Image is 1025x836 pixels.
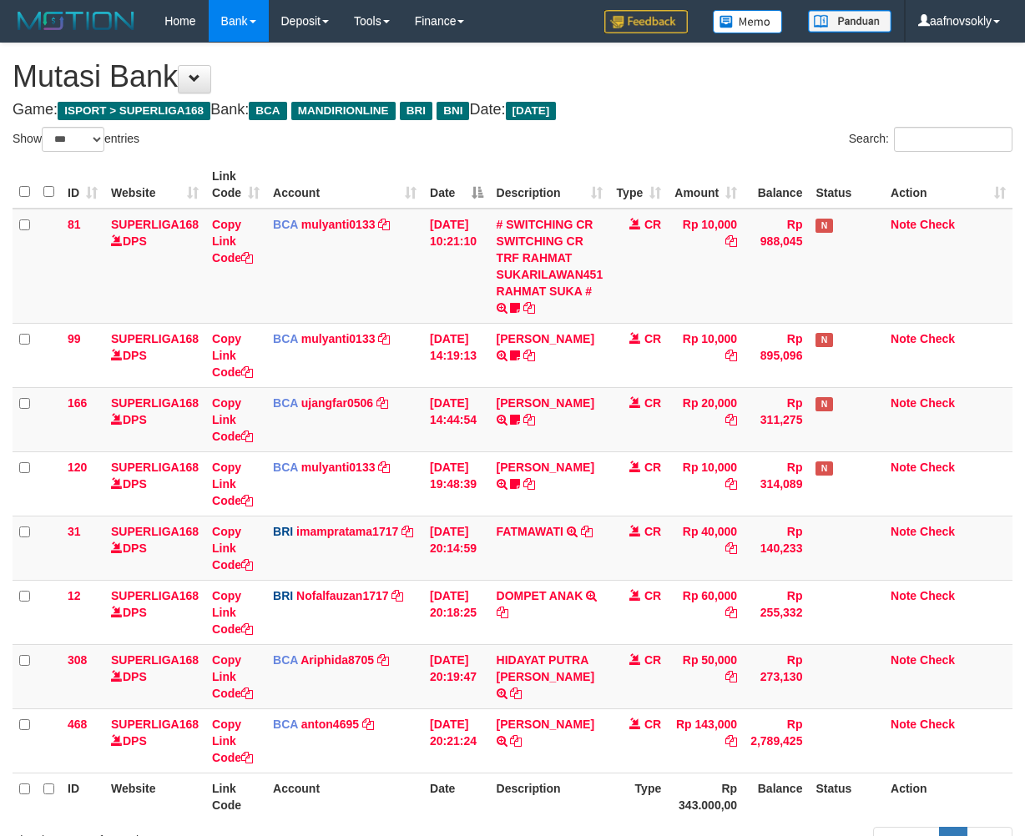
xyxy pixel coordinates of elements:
a: Copy MUHAMMAD ALAMSUDDI to clipboard [510,734,522,748]
td: DPS [104,580,205,644]
span: BCA [273,218,298,231]
a: mulyanti0133 [301,461,376,474]
th: Date: activate to sort column descending [423,161,490,209]
a: Copy NOVEN ELING PRAYOG to clipboard [523,413,535,426]
a: Ariphida8705 [300,653,374,667]
td: DPS [104,708,205,773]
a: # SWITCHING CR SWITCHING CR TRF RAHMAT SUKARILAWAN451 RAHMAT SUKA # [497,218,603,298]
span: BNI [437,102,469,120]
a: Copy Link Code [212,396,253,443]
td: DPS [104,323,205,387]
a: Note [891,218,916,231]
td: Rp 255,332 [744,580,809,644]
td: Rp 50,000 [668,644,744,708]
a: [PERSON_NAME] [497,396,594,410]
td: Rp 20,000 [668,387,744,451]
a: mulyanti0133 [301,332,376,345]
th: Action [884,773,1012,820]
td: Rp 10,000 [668,209,744,324]
span: Has Note [815,397,832,411]
td: Rp 140,233 [744,516,809,580]
td: Rp 988,045 [744,209,809,324]
td: Rp 10,000 [668,323,744,387]
td: Rp 273,130 [744,644,809,708]
a: Copy mulyanti0133 to clipboard [378,218,390,231]
a: [PERSON_NAME] [497,332,594,345]
th: Account: activate to sort column ascending [266,161,423,209]
a: Copy AKBAR SAPUTR to clipboard [523,477,535,491]
span: BCA [273,396,298,410]
a: Check [920,653,955,667]
label: Show entries [13,127,139,152]
a: Copy mulyanti0133 to clipboard [378,461,390,474]
a: Note [891,653,916,667]
a: Copy mulyanti0133 to clipboard [378,332,390,345]
td: [DATE] 14:19:13 [423,323,490,387]
td: Rp 60,000 [668,580,744,644]
td: [DATE] 20:14:59 [423,516,490,580]
a: SUPERLIGA168 [111,332,199,345]
span: CR [644,332,661,345]
a: SUPERLIGA168 [111,218,199,231]
span: 31 [68,525,81,538]
span: BCA [249,102,286,120]
a: Copy Ariphida8705 to clipboard [377,653,389,667]
span: 166 [68,396,87,410]
a: Copy Rp 60,000 to clipboard [725,606,737,619]
td: [DATE] 20:19:47 [423,644,490,708]
a: Copy Rp 143,000 to clipboard [725,734,737,748]
a: SUPERLIGA168 [111,396,199,410]
th: Type [609,773,668,820]
a: Copy ujangfar0506 to clipboard [376,396,388,410]
img: Feedback.jpg [604,10,688,33]
span: [DATE] [506,102,557,120]
span: BRI [273,525,293,538]
span: CR [644,589,661,602]
td: DPS [104,451,205,516]
span: ISPORT > SUPERLIGA168 [58,102,210,120]
a: anton4695 [301,718,359,731]
td: [DATE] 14:44:54 [423,387,490,451]
span: Has Note [815,333,832,347]
a: Note [891,525,916,538]
a: Copy Link Code [212,525,253,572]
a: mulyanti0133 [301,218,376,231]
span: BCA [273,461,298,474]
label: Search: [849,127,1012,152]
span: 468 [68,718,87,731]
a: HIDAYAT PUTRA [PERSON_NAME] [497,653,594,683]
td: DPS [104,209,205,324]
td: DPS [104,387,205,451]
span: MANDIRIONLINE [291,102,396,120]
th: Link Code [205,773,266,820]
a: Copy Rp 50,000 to clipboard [725,670,737,683]
a: Copy anton4695 to clipboard [362,718,374,731]
a: Copy Link Code [212,461,253,507]
a: [PERSON_NAME] [497,718,594,731]
th: Date [423,773,490,820]
select: Showentries [42,127,104,152]
span: 120 [68,461,87,474]
img: panduan.png [808,10,891,33]
span: CR [644,461,661,474]
span: BCA [273,332,298,345]
th: Description [490,773,610,820]
a: Note [891,332,916,345]
a: Note [891,461,916,474]
a: Copy Rp 20,000 to clipboard [725,413,737,426]
th: Balance [744,161,809,209]
span: CR [644,525,661,538]
th: Type: activate to sort column ascending [609,161,668,209]
span: 308 [68,653,87,667]
th: Action: activate to sort column ascending [884,161,1012,209]
a: Check [920,461,955,474]
a: Copy Rp 10,000 to clipboard [725,349,737,362]
span: Has Note [815,461,832,476]
td: [DATE] 20:21:24 [423,708,490,773]
span: BRI [400,102,432,120]
td: [DATE] 20:18:25 [423,580,490,644]
a: imampratama1717 [296,525,398,538]
span: Has Note [815,219,832,233]
a: SUPERLIGA168 [111,718,199,731]
h1: Mutasi Bank [13,60,1012,93]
